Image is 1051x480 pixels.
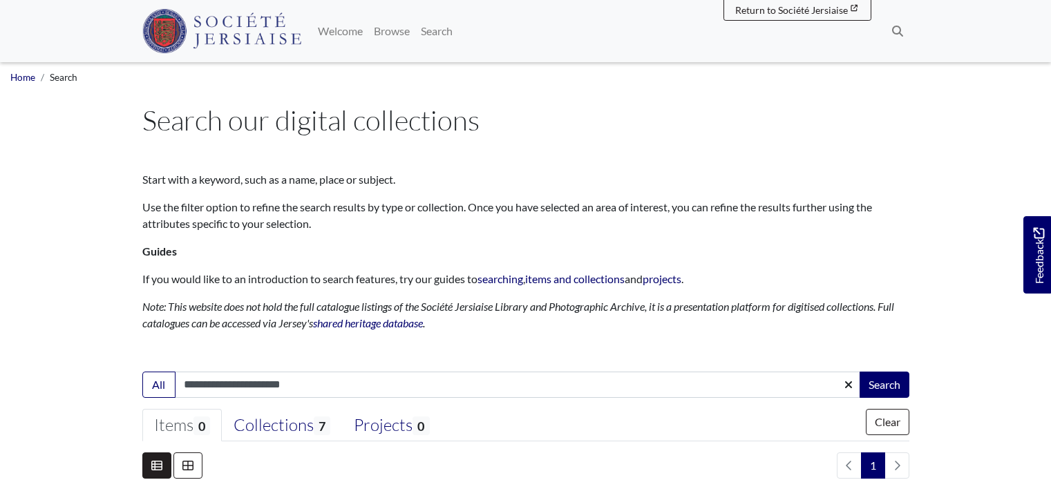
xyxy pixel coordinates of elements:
li: Previous page [837,452,862,479]
span: Feedback [1030,227,1047,283]
a: Home [10,72,35,83]
h1: Search our digital collections [142,104,909,137]
a: Welcome [312,17,368,45]
span: 7 [314,416,330,435]
a: Would you like to provide feedback? [1023,216,1051,294]
a: shared heritage database [313,316,423,329]
div: Items [154,415,210,436]
a: Société Jersiaise logo [142,6,302,57]
span: Search [50,72,77,83]
span: 0 [193,416,210,435]
a: searching [477,272,523,285]
div: Projects [354,415,429,436]
button: Clear [866,409,909,435]
span: 0 [413,416,429,435]
a: items and collections [525,272,625,285]
a: projects [643,272,681,285]
button: All [142,372,176,398]
p: Start with a keyword, such as a name, place or subject. [142,171,909,188]
a: Search [415,17,458,45]
div: Collections [234,415,330,436]
span: Return to Société Jersiaise [735,4,848,16]
span: Goto page 1 [861,452,885,479]
strong: Guides [142,244,177,258]
a: Browse [368,17,415,45]
p: Use the filter option to refine the search results by type or collection. Once you have selected ... [142,199,909,232]
img: Société Jersiaise [142,9,302,53]
nav: pagination [831,452,909,479]
p: If you would like to an introduction to search features, try our guides to , and . [142,271,909,287]
input: Enter one or more search terms... [175,372,861,398]
em: Note: This website does not hold the full catalogue listings of the Société Jersiaise Library and... [142,300,894,329]
button: Search [860,372,909,398]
